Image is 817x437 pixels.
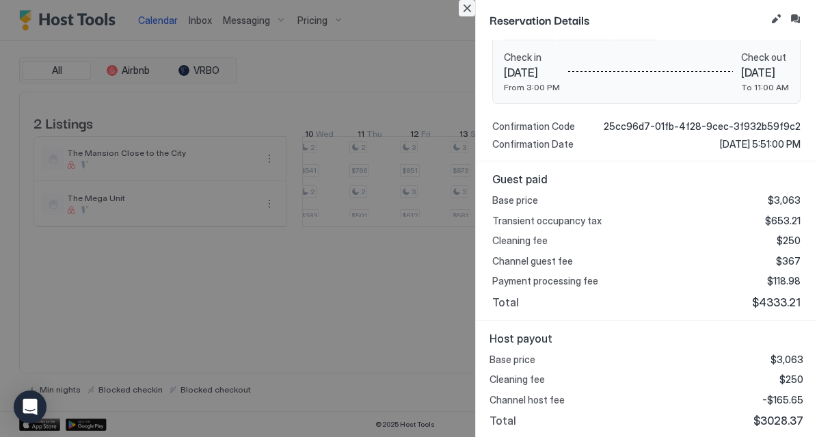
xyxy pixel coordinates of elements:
span: Channel host fee [490,394,565,406]
span: Cleaning fee [492,235,548,247]
span: Guest paid [492,172,801,186]
button: Inbox [787,11,803,27]
span: $653.21 [765,215,801,227]
span: Reservation Details [490,11,765,28]
span: Check in [504,51,560,64]
span: [DATE] 5:51:00 PM [720,138,801,150]
span: Confirmation Code [492,120,575,133]
span: Total [490,414,516,427]
span: Cleaning fee [490,373,545,386]
span: $118.98 [767,275,801,287]
span: $4333.21 [752,295,801,309]
span: [DATE] [741,66,789,79]
span: Total [492,295,519,309]
div: Open Intercom Messenger [14,390,46,423]
span: $3,063 [768,194,801,207]
span: From 3:00 PM [504,82,560,92]
span: $250 [777,235,801,247]
span: $3028.37 [753,414,803,427]
span: Host payout [490,332,803,345]
span: Channel guest fee [492,255,573,267]
span: Base price [492,194,538,207]
span: Check out [741,51,789,64]
span: Base price [490,354,535,366]
span: $367 [776,255,801,267]
span: Transient occupancy tax [492,215,602,227]
span: Confirmation Date [492,138,574,150]
span: -$165.65 [762,394,803,406]
button: Edit reservation [768,11,784,27]
span: $250 [779,373,803,386]
span: [DATE] [504,66,560,79]
span: To 11:00 AM [741,82,789,92]
span: Payment processing fee [492,275,598,287]
span: 25cc96d7-01fb-4f28-9cec-3f932b59f9c2 [604,120,801,133]
span: $3,063 [771,354,803,366]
